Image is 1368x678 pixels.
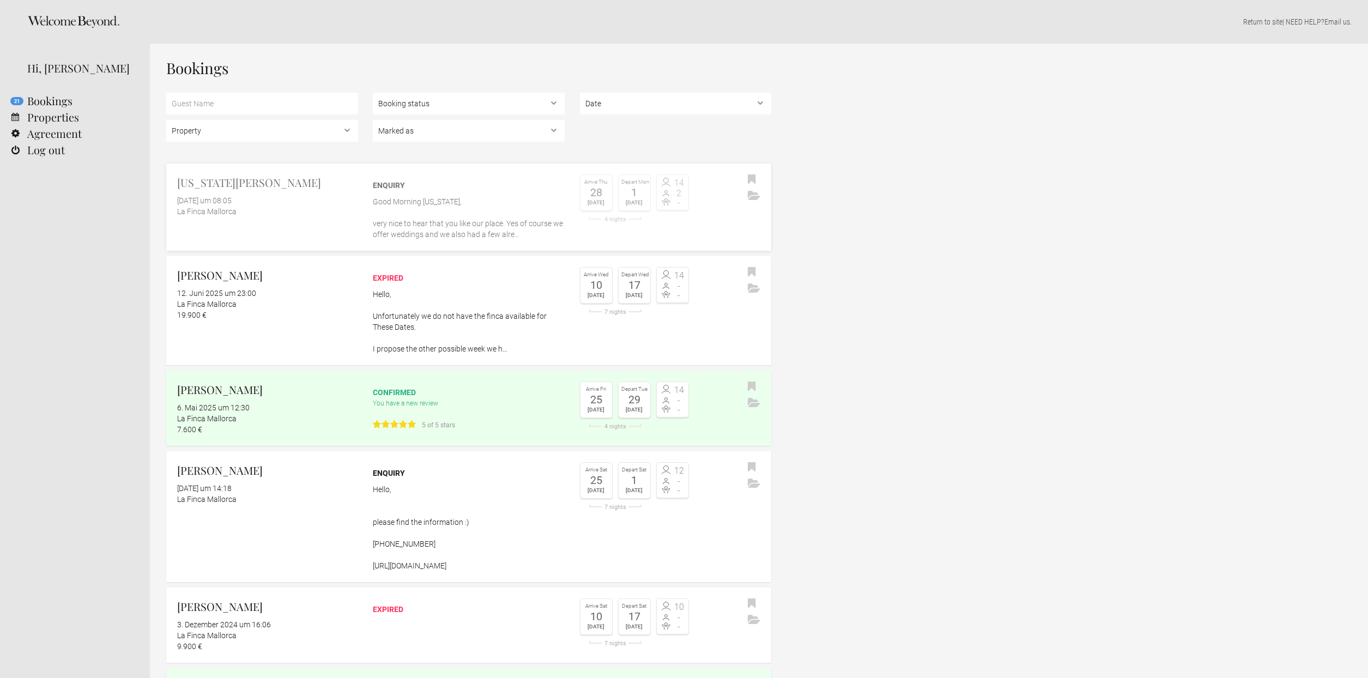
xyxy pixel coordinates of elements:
div: Arrive Fri [583,385,609,394]
flynt-date-display: 6. Mai 2025 um 12:30 [177,403,250,412]
div: 28 [583,187,609,198]
span: - [673,198,686,207]
div: 1 [621,475,647,486]
div: La Finca Mallorca [177,630,358,641]
div: [DATE] [583,198,609,208]
flynt-date-display: 3. Dezember 2024 um 16:06 [177,620,271,629]
div: [DATE] [621,290,647,300]
h2: [US_STATE][PERSON_NAME] [177,174,358,191]
div: La Finca Mallorca [177,206,358,217]
flynt-date-display: [DATE] um 14:18 [177,484,232,493]
a: [PERSON_NAME] 12. Juni 2025 um 23:00 La Finca Mallorca 19.900 € expired Hello, Unfortunately we d... [166,256,771,365]
div: [DATE] [621,622,647,632]
div: 7 nights [580,640,651,646]
button: Archive [745,188,763,204]
h1: Bookings [166,60,771,76]
div: 17 [621,611,647,622]
span: - [673,396,686,405]
div: 4 nights [580,423,651,429]
div: 10 [583,611,609,622]
p: Hello, Unfortunately we do not have the finca available for These Dates. I propose the other poss... [373,289,565,354]
a: [PERSON_NAME] 6. Mai 2025 um 12:30 La Finca Mallorca 7.600 € confirmed You have a new review 5 of... [166,371,771,446]
a: [US_STATE][PERSON_NAME] [DATE] um 08:05 La Finca Mallorca Enquiry Good Morning [US_STATE], very n... [166,164,771,251]
div: Depart Tue [621,385,647,394]
flynt-date-display: 12. Juni 2025 um 23:00 [177,289,256,298]
a: [PERSON_NAME] 3. Dezember 2024 um 16:06 La Finca Mallorca 9.900 € expired Arrive Sat 10 [DATE] De... [166,588,771,663]
div: Enquiry [373,468,565,479]
button: Archive [745,476,763,492]
div: 7 nights [580,309,651,315]
span: 2 [673,189,686,198]
div: 25 [583,475,609,486]
div: La Finca Mallorca [177,413,358,424]
div: [DATE] [583,486,609,495]
h2: [PERSON_NAME] [177,598,358,615]
div: Arrive Thu [583,178,609,187]
a: Return to site [1243,17,1282,26]
div: Hi, [PERSON_NAME] [27,60,134,76]
span: 10 [673,603,686,612]
button: Bookmark [745,459,759,476]
div: [DATE] [583,405,609,415]
div: [DATE] [621,486,647,495]
select: , , , [373,120,565,142]
div: Arrive Sat [583,602,609,611]
div: 25 [583,394,609,405]
button: Bookmark [745,264,759,281]
a: Email us [1324,17,1350,26]
div: [DATE] [621,198,647,208]
button: Archive [745,281,763,297]
span: - [673,405,686,414]
span: - [673,622,686,631]
flynt-date-display: [DATE] um 08:05 [177,196,232,205]
a: [PERSON_NAME] [DATE] um 14:18 La Finca Mallorca Enquiry Hello, please find the information :) [PH... [166,451,771,582]
div: 1 [621,187,647,198]
span: 14 [673,271,686,280]
div: [DATE] [583,622,609,632]
p: Hello, please find the information :) [PHONE_NUMBER] [URL][DOMAIN_NAME] [373,484,565,571]
div: expired [373,604,565,615]
div: Depart Sat [621,465,647,475]
div: La Finca Mallorca [177,494,358,505]
div: Arrive Wed [583,270,609,280]
div: 10 [583,280,609,290]
div: Arrive Sat [583,465,609,475]
flynt-currency: 7.600 € [177,425,202,434]
div: confirmed [373,387,565,398]
div: You have a new review [373,398,565,431]
p: Good Morning [US_STATE], very nice to hear that you like our place. Yes of course we offer weddin... [373,196,565,240]
div: [DATE] [583,290,609,300]
select: , [580,93,772,114]
span: 14 [673,386,686,395]
span: 12 [673,467,686,475]
div: expired [373,273,565,283]
span: 14 [673,179,686,187]
button: Bookmark [745,379,759,395]
h2: [PERSON_NAME] [177,462,358,479]
div: Depart Wed [621,270,647,280]
select: , , [373,93,565,114]
div: 4 nights [580,216,651,222]
h2: [PERSON_NAME] [177,267,358,283]
span: - [673,613,686,622]
button: Bookmark [745,172,759,188]
button: Bookmark [745,596,759,612]
div: Enquiry [373,180,565,191]
div: Depart Mon [621,178,647,187]
div: 17 [621,280,647,290]
div: 29 [621,394,647,405]
button: Archive [745,612,763,628]
span: - [673,291,686,300]
span: 5 of 5 stars [417,420,455,431]
h2: [PERSON_NAME] [177,382,358,398]
p: | NEED HELP? . [166,16,1352,27]
flynt-currency: 9.900 € [177,642,202,651]
flynt-currency: 19.900 € [177,311,207,319]
div: 7 nights [580,504,651,510]
span: - [673,486,686,495]
input: Guest Name [166,93,358,114]
div: [DATE] [621,405,647,415]
span: - [673,282,686,290]
button: Archive [745,395,763,411]
div: La Finca Mallorca [177,299,358,310]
